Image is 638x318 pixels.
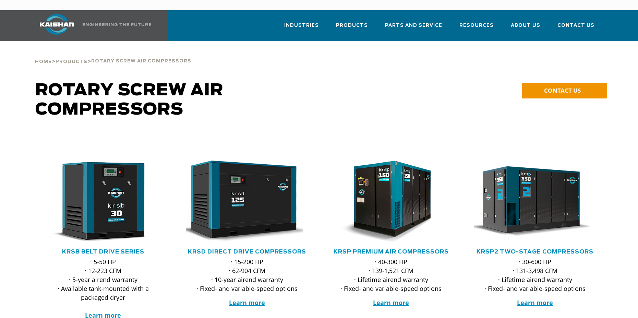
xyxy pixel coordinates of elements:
a: Parts and Service [385,16,442,40]
a: Learn more [229,298,265,307]
a: About Us [511,16,540,40]
a: CONTACT US [522,83,607,98]
span: CONTACT US [544,86,581,94]
p: · 30-600 HP · 131-3,498 CFM · Lifetime airend warranty · Fixed- and variable-speed options [474,257,596,293]
a: KRSP Premium Air Compressors [334,249,449,255]
a: Home [35,58,52,64]
span: Rotary Screw Air Compressors [35,82,224,118]
span: Industries [284,22,319,30]
span: Parts and Service [385,22,442,30]
a: Kaishan USA [31,10,153,41]
a: Learn more [373,298,409,307]
img: krsb30 [37,161,159,243]
a: Learn more [517,298,553,307]
a: Resources [459,16,494,40]
a: KRSP2 Two-Stage Compressors [477,249,593,255]
a: KRSB Belt Drive Series [62,249,144,255]
a: Industries [284,16,319,40]
div: krsd125 [186,161,308,243]
a: Products [56,58,87,64]
span: Resources [459,22,494,30]
span: Home [35,60,52,64]
span: Products [56,60,87,64]
div: > > [35,41,191,67]
img: krsp350 [469,161,591,243]
img: Engineering the future [83,23,151,26]
img: krsd125 [181,161,303,243]
div: krsp150 [330,161,452,243]
img: krsp150 [325,161,447,243]
span: Rotary Screw Air Compressors [91,59,191,63]
div: krsp350 [474,161,596,243]
img: kaishan logo [31,14,83,35]
div: krsb30 [42,161,164,243]
span: Contact Us [557,22,594,30]
a: Contact Us [557,16,594,40]
p: · 40-300 HP · 139-1,521 CFM · Lifetime airend warranty · Fixed- and variable-speed options [330,257,452,293]
span: Products [336,22,368,30]
span: About Us [511,22,540,30]
a: KRSD Direct Drive Compressors [188,249,306,255]
p: · 15-200 HP · 62-904 CFM · 10-year airend warranty · Fixed- and variable-speed options [186,257,308,293]
a: Products [336,16,368,40]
